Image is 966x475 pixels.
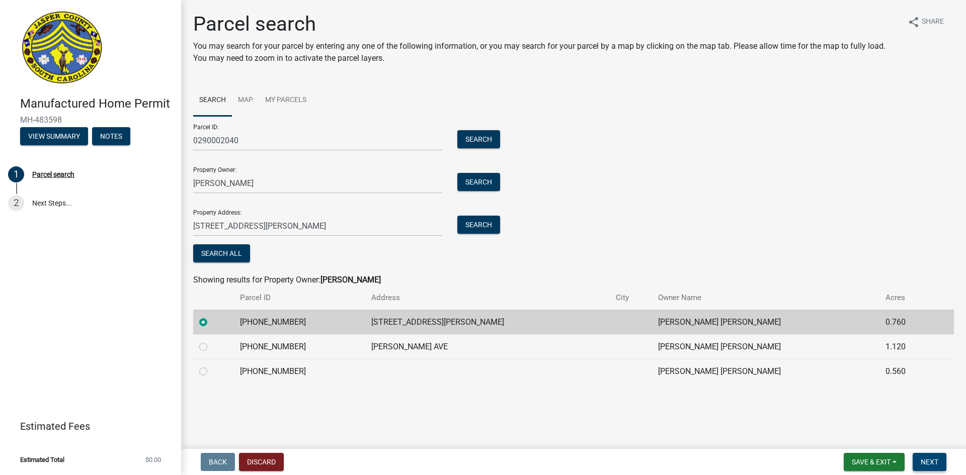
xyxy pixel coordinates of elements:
[232,84,259,117] a: Map
[913,453,946,471] button: Next
[259,84,312,117] a: My Parcels
[457,130,500,148] button: Search
[239,453,284,471] button: Discard
[20,127,88,145] button: View Summary
[844,453,905,471] button: Save & Exit
[900,12,952,32] button: shareShare
[320,275,381,284] strong: [PERSON_NAME]
[234,334,365,359] td: [PHONE_NUMBER]
[201,453,235,471] button: Back
[610,286,652,310] th: City
[20,97,173,111] h4: Manufactured Home Permit
[365,334,609,359] td: [PERSON_NAME] AVE
[457,216,500,234] button: Search
[193,274,954,286] div: Showing results for Property Owner:
[209,458,227,466] span: Back
[879,334,934,359] td: 1.120
[365,286,609,310] th: Address
[652,334,879,359] td: [PERSON_NAME] [PERSON_NAME]
[20,456,64,463] span: Estimated Total
[879,286,934,310] th: Acres
[193,12,900,36] h1: Parcel search
[8,416,165,436] a: Estimated Fees
[234,310,365,334] td: [PHONE_NUMBER]
[92,127,130,145] button: Notes
[20,133,88,141] wm-modal-confirm: Summary
[879,359,934,384] td: 0.560
[652,310,879,334] td: [PERSON_NAME] [PERSON_NAME]
[852,458,891,466] span: Save & Exit
[193,244,250,262] button: Search All
[193,40,900,64] p: You may search for your parcel by entering any one of the following information, or you may searc...
[234,359,365,384] td: [PHONE_NUMBER]
[457,173,500,191] button: Search
[365,310,609,334] td: [STREET_ADDRESS][PERSON_NAME]
[8,195,24,211] div: 2
[234,286,365,310] th: Parcel ID
[908,16,920,28] i: share
[879,310,934,334] td: 0.760
[652,286,879,310] th: Owner Name
[20,115,161,125] span: MH-483598
[32,171,74,178] div: Parcel search
[92,133,130,141] wm-modal-confirm: Notes
[652,359,879,384] td: [PERSON_NAME] [PERSON_NAME]
[8,166,24,182] div: 1
[145,456,161,463] span: $0.00
[922,16,944,28] span: Share
[921,458,938,466] span: Next
[193,84,232,117] a: Search
[20,11,104,86] img: Jasper County, South Carolina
